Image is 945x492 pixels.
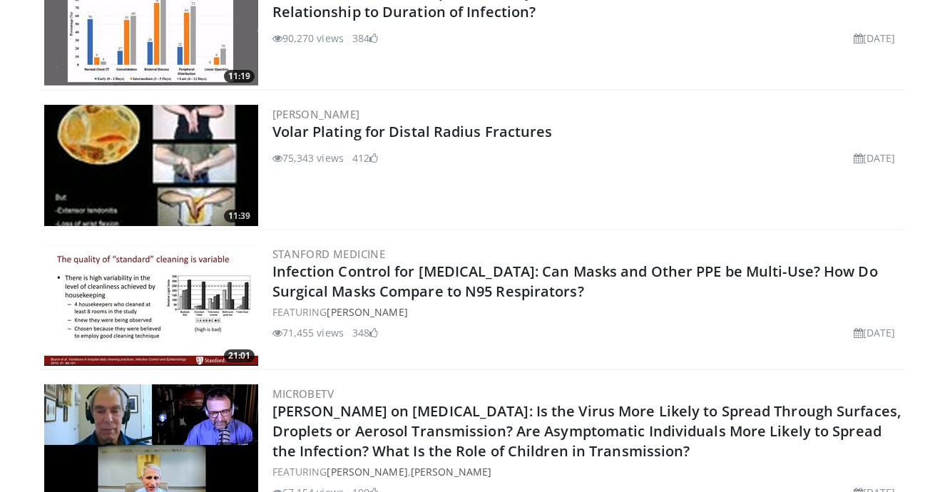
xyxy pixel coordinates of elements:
li: 71,455 views [272,325,344,340]
a: Stanford Medicine [272,247,386,261]
li: [DATE] [854,150,896,165]
img: c238e62d-f332-4378-b8bd-6523d00e8260.300x170_q85_crop-smart_upscale.jpg [44,245,258,366]
li: [DATE] [854,31,896,46]
a: 21:01 [44,245,258,366]
span: 21:01 [224,349,255,362]
a: 11:39 [44,105,258,226]
span: 11:39 [224,210,255,222]
li: 90,270 views [272,31,344,46]
div: FEATURING , [272,464,901,479]
a: [PERSON_NAME] [327,465,407,478]
a: [PERSON_NAME] on [MEDICAL_DATA]: Is the Virus More Likely to Spread Through Surfaces, Droplets or... [272,401,901,461]
li: 348 [352,325,378,340]
a: [PERSON_NAME] [272,107,360,121]
img: Vumedi-_volar_plating_100006814_3.jpg.300x170_q85_crop-smart_upscale.jpg [44,105,258,226]
span: 11:19 [224,70,255,83]
a: Infection Control for [MEDICAL_DATA]: Can Masks and Other PPE be Multi-Use? How Do Surgical Masks... [272,262,878,301]
a: [PERSON_NAME] [327,305,407,319]
a: MicrobeTV [272,386,334,401]
li: 412 [352,150,378,165]
div: FEATURING [272,304,901,319]
li: 75,343 views [272,150,344,165]
li: 384 [352,31,378,46]
li: [DATE] [854,325,896,340]
a: [PERSON_NAME] [411,465,491,478]
a: Volar Plating for Distal Radius Fractures [272,122,553,141]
